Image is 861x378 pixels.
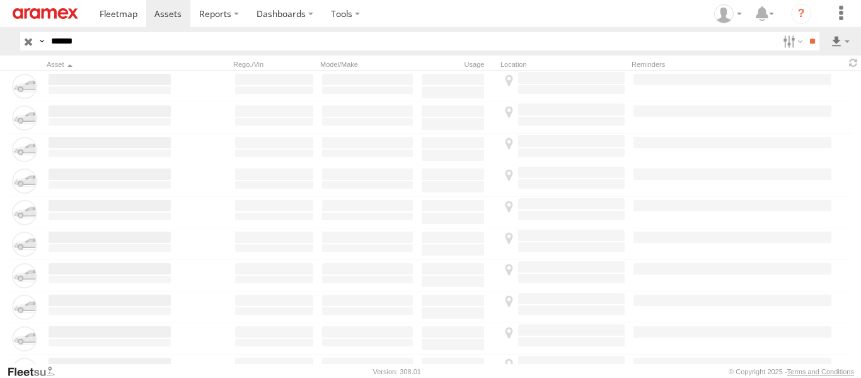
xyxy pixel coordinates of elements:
div: Rego./Vin [233,60,315,69]
div: Mazen Siblini [710,4,746,23]
div: © Copyright 2025 - [729,368,854,375]
div: Click to Sort [47,60,173,69]
div: Usage [420,60,495,69]
label: Export results as... [829,32,851,50]
label: Search Filter Options [778,32,805,50]
a: Visit our Website [7,365,65,378]
span: Refresh [846,57,861,69]
div: Version: 308.01 [373,368,421,375]
img: aramex-logo.svg [13,8,78,19]
div: Reminders [632,60,744,69]
i: ? [791,4,811,24]
div: Model/Make [320,60,415,69]
label: Search Query [37,32,47,50]
div: Location [500,60,627,69]
a: Terms and Conditions [787,368,854,375]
